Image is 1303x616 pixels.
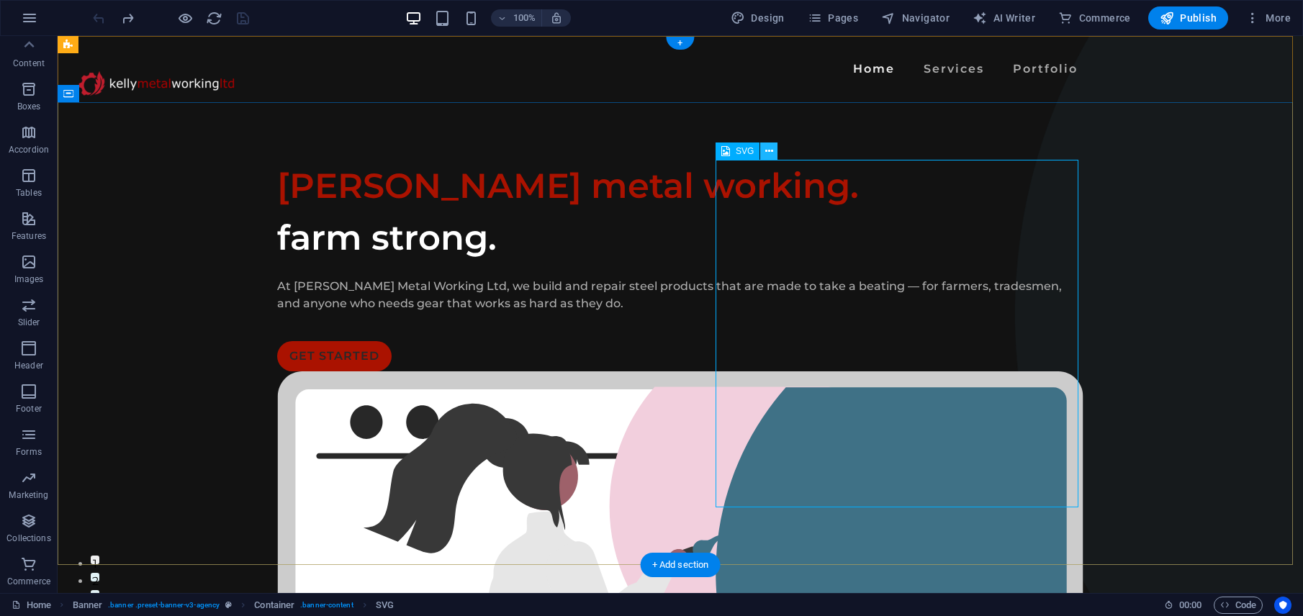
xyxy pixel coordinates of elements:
[17,101,41,112] p: Boxes
[205,9,222,27] button: reload
[254,597,294,614] span: Click to select. Double-click to edit
[18,317,40,328] p: Slider
[1164,597,1202,614] h6: Session time
[1245,11,1291,25] span: More
[736,147,754,155] span: SVG
[513,9,536,27] h6: 100%
[1189,599,1191,610] span: :
[491,9,542,27] button: 100%
[33,520,42,528] button: 1
[9,489,48,501] p: Marketing
[13,58,45,69] p: Content
[119,9,136,27] button: redo
[641,553,721,577] div: + Add section
[1052,6,1137,30] button: Commerce
[176,9,194,27] button: Click here to leave preview mode and continue editing
[666,37,694,50] div: +
[1240,6,1297,30] button: More
[731,11,785,25] span: Design
[802,6,864,30] button: Pages
[9,144,49,155] p: Accordion
[1274,597,1291,614] button: Usercentrics
[16,403,42,415] p: Footer
[14,273,44,285] p: Images
[725,6,790,30] div: Design (Ctrl+Alt+Y)
[73,597,394,614] nav: breadcrumb
[73,597,103,614] span: Click to select. Double-click to edit
[376,597,394,614] span: Click to select. Double-click to edit
[808,11,858,25] span: Pages
[33,537,42,545] button: 2
[881,11,950,25] span: Navigator
[120,10,136,27] i: Redo: Add element (Ctrl+Y, ⌘+Y)
[550,12,563,24] i: On resize automatically adjust zoom level to fit chosen device.
[7,576,50,587] p: Commerce
[225,601,232,609] i: This element is a customizable preset
[1214,597,1263,614] button: Code
[16,187,42,199] p: Tables
[14,360,43,371] p: Header
[1148,6,1228,30] button: Publish
[206,10,222,27] i: Reload page
[1179,597,1201,614] span: 00 00
[16,446,42,458] p: Forms
[33,554,42,563] button: 3
[967,6,1041,30] button: AI Writer
[875,6,955,30] button: Navigator
[12,597,51,614] a: Click to cancel selection. Double-click to open Pages
[725,6,790,30] button: Design
[108,597,220,614] span: . banner .preset-banner-v3-agency
[1220,597,1256,614] span: Code
[1160,11,1217,25] span: Publish
[300,597,353,614] span: . banner-content
[973,11,1035,25] span: AI Writer
[1058,11,1131,25] span: Commerce
[6,533,50,544] p: Collections
[12,230,46,242] p: Features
